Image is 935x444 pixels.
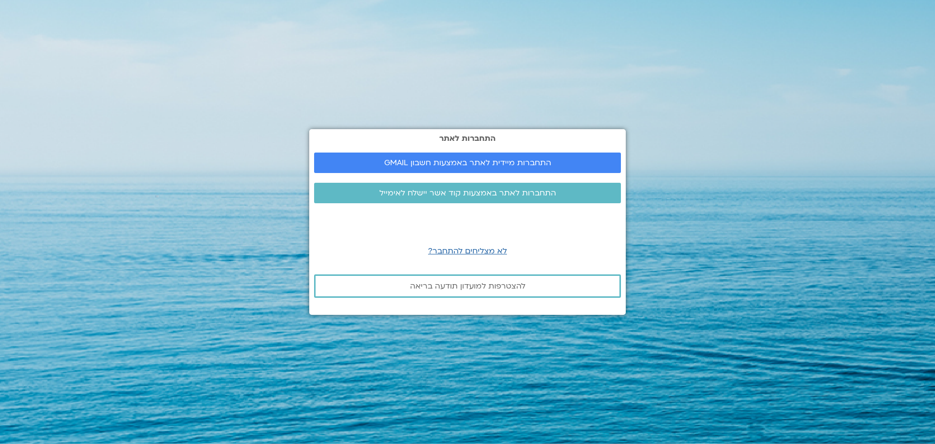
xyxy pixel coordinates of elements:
a: להצטרפות למועדון תודעה בריאה [314,274,621,298]
a: לא מצליחים להתחבר? [428,246,507,256]
span: להצטרפות למועדון תודעה בריאה [410,282,525,290]
a: התחברות לאתר באמצעות קוד אשר יישלח לאימייל [314,183,621,203]
span: התחברות לאתר באמצעות קוד אשר יישלח לאימייל [379,189,556,197]
h2: התחברות לאתר [314,134,621,143]
span: התחברות מיידית לאתר באמצעות חשבון GMAIL [384,158,551,167]
a: התחברות מיידית לאתר באמצעות חשבון GMAIL [314,153,621,173]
